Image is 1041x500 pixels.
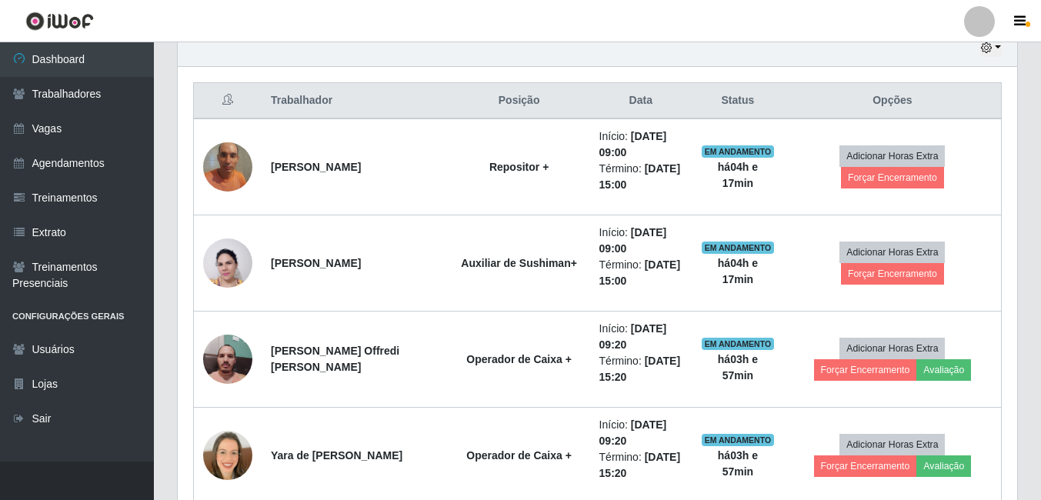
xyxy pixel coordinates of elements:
img: 1705057141553.jpeg [203,134,252,199]
time: [DATE] 09:00 [599,226,667,255]
li: Início: [599,321,682,353]
li: Término: [599,257,682,289]
th: Trabalhador [262,83,449,119]
button: Adicionar Horas Extra [839,242,945,263]
span: EM ANDAMENTO [702,242,775,254]
strong: Operador de Caixa + [466,449,572,462]
span: EM ANDAMENTO [702,338,775,350]
strong: há 04 h e 17 min [718,257,758,285]
li: Início: [599,128,682,161]
li: Término: [599,449,682,482]
time: [DATE] 09:20 [599,418,667,447]
time: [DATE] 09:20 [599,322,667,351]
button: Forçar Encerramento [841,263,944,285]
button: Avaliação [916,455,971,477]
th: Data [590,83,692,119]
button: Avaliação [916,359,971,381]
strong: [PERSON_NAME] [271,161,361,173]
button: Forçar Encerramento [841,167,944,188]
strong: há 04 h e 17 min [718,161,758,189]
strong: [PERSON_NAME] [271,257,361,269]
img: 1690325607087.jpeg [203,327,252,392]
li: Término: [599,353,682,385]
th: Posição [449,83,590,119]
button: Adicionar Horas Extra [839,434,945,455]
button: Adicionar Horas Extra [839,338,945,359]
img: CoreUI Logo [25,12,94,31]
span: EM ANDAMENTO [702,434,775,446]
button: Forçar Encerramento [814,455,917,477]
button: Adicionar Horas Extra [839,145,945,167]
li: Início: [599,417,682,449]
strong: Operador de Caixa + [466,353,572,365]
strong: há 03 h e 57 min [718,353,758,382]
img: 1733236843122.jpeg [203,230,252,296]
strong: Yara de [PERSON_NAME] [271,449,402,462]
time: [DATE] 09:00 [599,130,667,158]
li: Início: [599,225,682,257]
strong: Auxiliar de Sushiman+ [461,257,577,269]
strong: Repositor + [489,161,549,173]
th: Status [692,83,784,119]
button: Forçar Encerramento [814,359,917,381]
li: Término: [599,161,682,193]
strong: [PERSON_NAME] Offredi [PERSON_NAME] [271,345,399,373]
th: Opções [784,83,1002,119]
img: 1738991398512.jpeg [203,431,252,480]
strong: há 03 h e 57 min [718,449,758,478]
span: EM ANDAMENTO [702,145,775,158]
